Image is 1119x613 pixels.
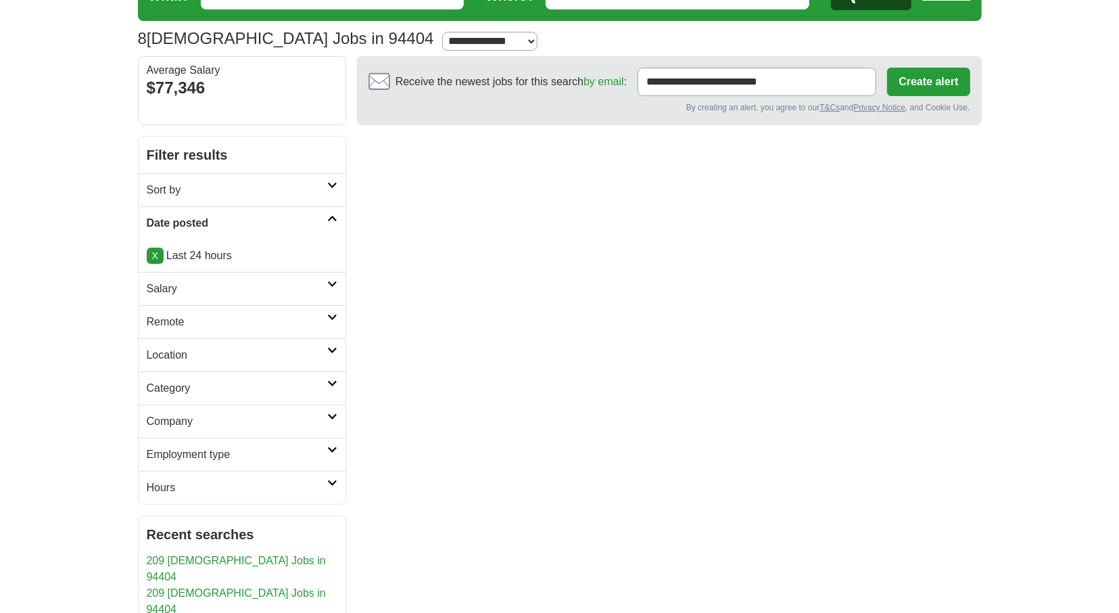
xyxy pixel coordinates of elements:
a: Employment type [139,438,346,471]
h2: Employment type [147,447,327,463]
a: Company [139,405,346,438]
h2: Category [147,380,327,396]
span: 8 [138,26,147,51]
a: Hours [139,471,346,504]
h2: Location [147,347,327,363]
a: Category [139,371,346,405]
a: Sort by [139,173,346,206]
div: By creating an alert, you agree to our and , and Cookie Use. [368,101,970,114]
a: Date posted [139,206,346,240]
p: Last 24 hours [147,248,337,264]
a: 209 [DEMOGRAPHIC_DATA] Jobs in 94404 [147,555,326,583]
div: $77,346 [147,76,337,100]
span: Receive the newest jobs for this search : [396,74,627,90]
h2: Company [147,413,327,430]
h2: Filter results [139,137,346,173]
a: Salary [139,272,346,305]
h2: Hours [147,480,327,496]
h2: Salary [147,281,327,297]
a: Location [139,338,346,371]
h2: Recent searches [147,524,337,545]
h2: Date posted [147,215,327,231]
a: X [147,248,164,264]
h2: Remote [147,314,327,330]
a: Remote [139,305,346,338]
h2: Sort by [147,182,327,198]
a: T&Cs [819,103,840,112]
h1: [DEMOGRAPHIC_DATA] Jobs in 94404 [138,29,434,47]
div: Average Salary [147,65,337,76]
a: Privacy Notice [853,103,905,112]
a: by email [584,76,624,87]
button: Create alert [887,68,970,96]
